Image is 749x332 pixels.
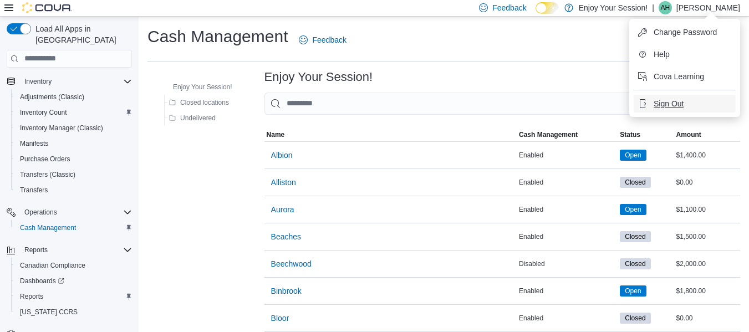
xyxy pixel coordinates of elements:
a: [US_STATE] CCRS [16,305,82,319]
span: Open [620,285,646,297]
span: Manifests [16,137,132,150]
div: $2,000.00 [674,257,741,270]
button: Help [634,45,736,63]
span: Amount [676,130,701,139]
a: Inventory Count [16,106,72,119]
a: Transfers [16,183,52,197]
a: Dashboards [11,273,136,289]
input: Dark Mode [536,2,559,14]
button: Operations [20,206,62,219]
span: Name [267,130,285,139]
a: Dashboards [16,274,69,288]
span: Adjustments (Classic) [20,93,84,101]
a: Feedback [294,29,350,51]
img: Cova [22,2,72,13]
div: Enabled [517,311,618,325]
button: Manifests [11,136,136,151]
span: Closed locations [180,98,229,107]
span: AH [661,1,670,14]
span: Operations [20,206,132,219]
button: Transfers [11,182,136,198]
button: Change Password [634,23,736,41]
span: Closed [620,313,650,324]
div: $1,800.00 [674,284,741,298]
p: | [652,1,654,14]
button: Cash Management [11,220,136,236]
a: Canadian Compliance [16,259,90,272]
span: Beaches [271,231,301,242]
span: Open [625,205,641,214]
button: Reports [2,242,136,258]
a: Transfers (Classic) [16,168,80,181]
button: Purchase Orders [11,151,136,167]
button: Cova Learning [634,68,736,85]
h1: Cash Management [147,25,288,48]
button: Inventory Manager (Classic) [11,120,136,136]
span: Operations [24,208,57,217]
span: Reports [16,290,132,303]
button: Bloor [267,307,294,329]
div: $1,400.00 [674,149,741,162]
span: Cova Learning [654,71,704,82]
p: Enjoy Your Session! [579,1,648,14]
button: Canadian Compliance [11,258,136,273]
span: Dashboards [16,274,132,288]
span: Inventory Manager (Classic) [20,124,103,132]
span: Open [620,204,646,215]
button: Name [264,128,517,141]
input: This is a search bar. As you type, the results lower in the page will automatically filter. [264,93,740,115]
span: Closed [620,258,650,269]
span: Inventory [24,77,52,86]
div: $0.00 [674,311,741,325]
span: Inventory Count [16,106,132,119]
span: Alliston [271,177,296,188]
a: Reports [16,290,48,303]
span: Transfers (Classic) [16,168,132,181]
div: Enabled [517,176,618,189]
button: Enjoy Your Session! [157,80,237,94]
div: Enabled [517,203,618,216]
span: Inventory Count [20,108,67,117]
button: Beechwood [267,253,316,275]
h3: Enjoy Your Session! [264,70,373,84]
button: Albion [267,144,297,166]
span: Closed [620,231,650,242]
span: Bloor [271,313,289,324]
span: [US_STATE] CCRS [20,308,78,316]
span: Cash Management [20,223,76,232]
div: Enabled [517,284,618,298]
button: Undelivered [165,111,220,125]
span: Canadian Compliance [16,259,132,272]
button: Sign Out [634,95,736,113]
div: Enabled [517,230,618,243]
span: Beechwood [271,258,312,269]
button: Operations [2,205,136,220]
span: Change Password [654,27,717,38]
span: Feedback [492,2,526,13]
button: Beaches [267,226,305,248]
button: Transfers (Classic) [11,167,136,182]
span: Inventory [20,75,132,88]
button: Amount [674,128,741,141]
button: Binbrook [267,280,306,302]
span: Inventory Manager (Classic) [16,121,132,135]
button: Inventory [2,74,136,89]
span: Adjustments (Classic) [16,90,132,104]
div: April Hale [659,1,672,14]
div: Enabled [517,149,618,162]
span: Purchase Orders [16,152,132,166]
p: [PERSON_NAME] [676,1,740,14]
span: Manifests [20,139,48,148]
span: Open [625,150,641,160]
a: Cash Management [16,221,80,234]
span: Purchase Orders [20,155,70,164]
span: Reports [24,246,48,254]
span: Canadian Compliance [20,261,85,270]
div: Disabled [517,257,618,270]
div: $0.00 [674,176,741,189]
span: Enjoy Your Session! [173,83,232,91]
a: Adjustments (Classic) [16,90,89,104]
button: Reports [11,289,136,304]
a: Purchase Orders [16,152,75,166]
